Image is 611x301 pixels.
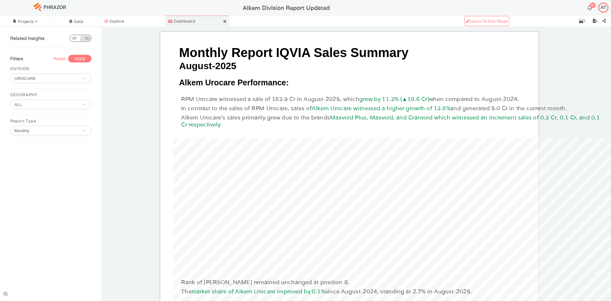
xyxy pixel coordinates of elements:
[181,104,567,112] span: In contrast to the sales of RPM Urocare, sales of and generated 5.0 Cr in the current month.
[12,74,77,83] input: UROCARE
[10,56,23,61] span: Filters
[179,60,236,71] span: August-2025
[181,288,472,295] span: The since August-2024, standing at 2.7% in August-2025.
[10,117,91,125] div: Report Type
[602,19,606,23] i: Share Project
[181,114,600,128] span: Maxvoid Plus, Maxvoid, and Cranvoid which witnessed an increment sales of 0.3 Cr, 0.1 Cr, and 0.1...
[74,56,85,61] span: Apply
[3,291,9,297] img: View Errors
[74,19,83,24] span: Data
[18,19,34,24] div: Projects
[165,16,229,27] div: Dashboard
[179,46,409,60] span: Monthly Report IQVIA Sales Summary
[70,35,91,42] button: OnOff
[11,74,78,83] div: UROCARE
[181,96,519,103] span: RPM Urocare witnessed a sale of 183.9 Cr in August-2025, which when compared to August-2024.
[593,19,597,23] i: Export As
[587,5,592,11] button: 82
[102,16,165,27] div: Explore
[312,104,450,112] span: Alkem Urocare witnessed a higher growth of 13.8%
[53,56,68,61] div: Reset
[181,114,600,128] span: Alkem Urocare's sales primarily grew due to the brands
[12,100,77,110] input: ALL
[12,126,77,136] input: Monthly
[10,65,91,72] div: DIVISION
[68,55,91,62] button: Apply
[103,18,154,25] div: Explore
[594,1,611,14] button: AT
[469,19,508,24] span: Switch to Edit Mode
[192,288,325,295] span: market share of Alkem Urocare improved by 0.1%
[10,91,91,98] div: GEOGRAPHY
[167,18,218,25] div: Dashboard
[359,96,399,103] span: grew by 11.3%
[400,96,429,103] span: (▲18.6 Cr)
[11,126,78,135] div: Monthly
[10,35,64,41] div: Related Insights
[181,278,349,286] span: Rank of [PERSON_NAME] remained unchanged at position 8.
[11,100,78,109] div: ALL
[179,78,289,87] span: Alkem Urocare Performance:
